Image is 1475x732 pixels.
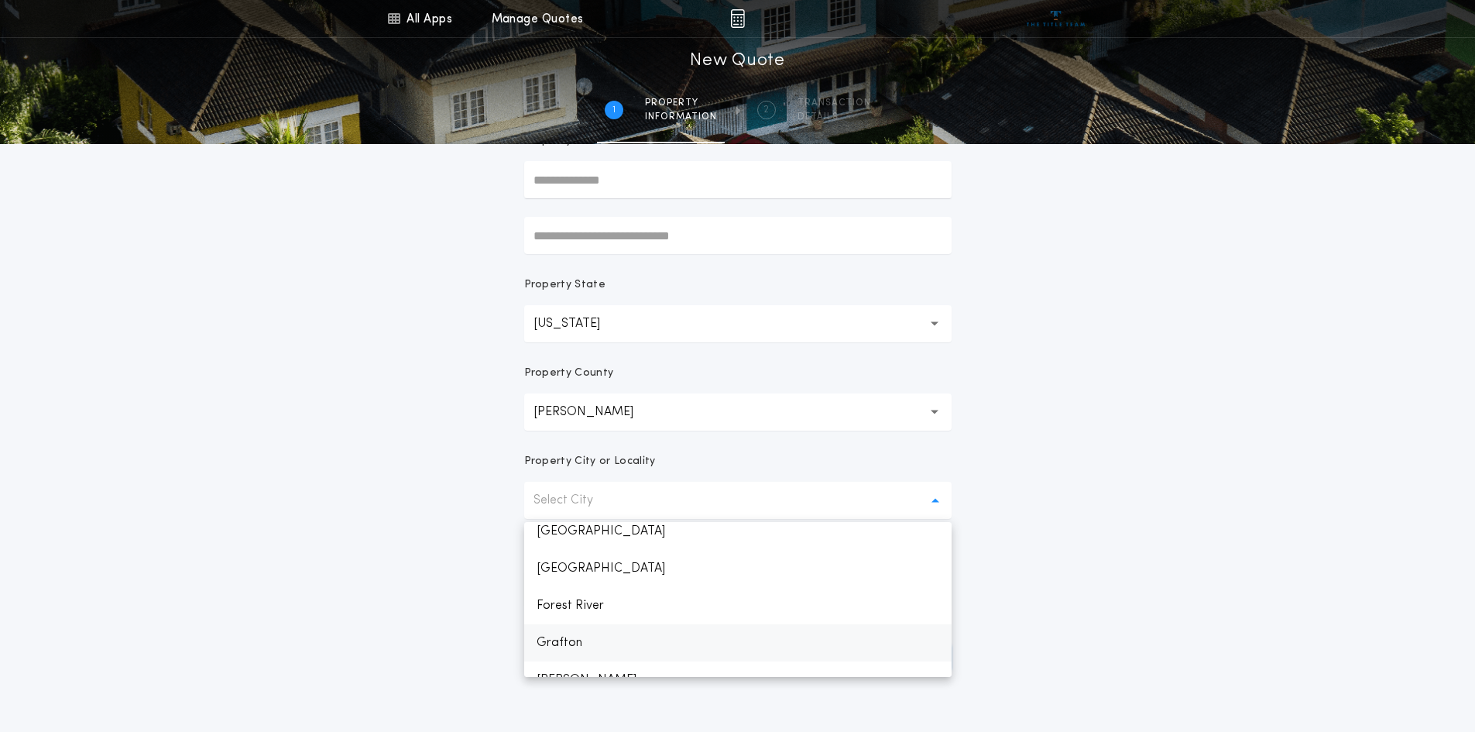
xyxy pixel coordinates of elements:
[524,366,614,381] p: Property County
[645,111,717,123] span: information
[730,9,745,28] img: img
[533,403,658,421] p: [PERSON_NAME]
[524,305,952,342] button: [US_STATE]
[1027,11,1085,26] img: vs-icon
[798,97,871,109] span: Transaction
[533,491,618,510] p: Select City
[533,314,625,333] p: [US_STATE]
[645,97,717,109] span: Property
[524,482,952,519] button: Select City
[524,587,952,624] p: Forest River
[524,624,952,662] p: Grafton
[690,49,784,74] h1: New Quote
[798,111,871,123] span: details
[763,104,769,116] h2: 2
[524,277,605,293] p: Property State
[524,522,952,677] ul: Select City
[524,454,656,469] p: Property City or Locality
[524,393,952,431] button: [PERSON_NAME]
[524,513,952,550] p: [GEOGRAPHIC_DATA]
[524,550,952,587] p: [GEOGRAPHIC_DATA]
[524,662,952,699] p: [PERSON_NAME]
[612,104,616,116] h2: 1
